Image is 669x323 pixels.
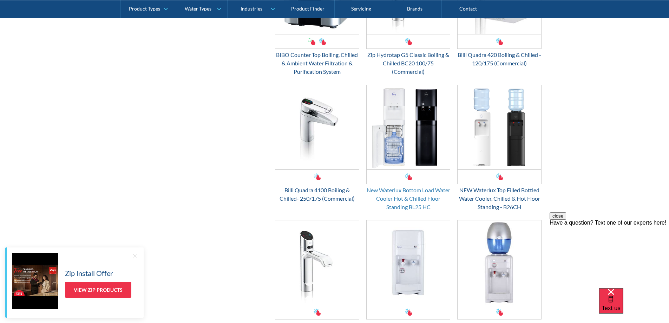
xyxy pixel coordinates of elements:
h5: Zip Install Offer [65,268,113,278]
iframe: podium webchat widget prompt [550,212,669,297]
img: Waterlux Mains Water Cooler Chilled & Hot Bench Mounted [367,220,450,305]
a: Billi Quadra 4100 Boiling & Chilled- 250/175 (Commercial)Billi Quadra 4100 Boiling & Chilled- 250... [275,85,359,203]
img: Waterlux Top Filled Bottled Water Cooler Chilled & Hot Bench Mounted - B5CH [458,220,541,305]
img: Zip Hydrotap G5 Classic Boiling & Chilled BC60 160/175 (Commercial) [275,220,359,305]
a: New Waterlux Bottom Load Water Cooler Hot & Chilled Floor Standing BL25 HCNew Waterlux Bottom Loa... [366,85,451,211]
img: New Waterlux Bottom Load Water Cooler Hot & Chilled Floor Standing BL25 HC [367,85,450,169]
img: Billi Quadra 4100 Boiling & Chilled- 250/175 (Commercial) [275,85,359,169]
a: View Zip Products [65,282,131,298]
a: NEW Waterlux Top Filled Bottled Water Cooler, Chilled & Hot Floor Standing - B26CHNEW Waterlux To... [457,85,542,211]
div: Water Types [185,6,211,12]
div: Product Types [129,6,160,12]
div: Zip Hydrotap G5 Classic Boiling & Chilled BC20 100/75 (Commercial) [366,51,451,76]
img: NEW Waterlux Top Filled Bottled Water Cooler, Chilled & Hot Floor Standing - B26CH [458,85,541,169]
img: Zip Install Offer [12,253,58,309]
div: NEW Waterlux Top Filled Bottled Water Cooler, Chilled & Hot Floor Standing - B26CH [457,186,542,211]
div: BIBO Counter Top Boiling, Chilled & Ambient Water Filtration & Purification System [275,51,359,76]
div: New Waterlux Bottom Load Water Cooler Hot & Chilled Floor Standing BL25 HC [366,186,451,211]
div: Industries [241,6,262,12]
div: Billi Quadra 420 Boiling & Chilled - 120/175 (Commercial) [457,51,542,67]
iframe: podium webchat widget bubble [599,288,669,323]
div: Billi Quadra 4100 Boiling & Chilled- 250/175 (Commercial) [275,186,359,203]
